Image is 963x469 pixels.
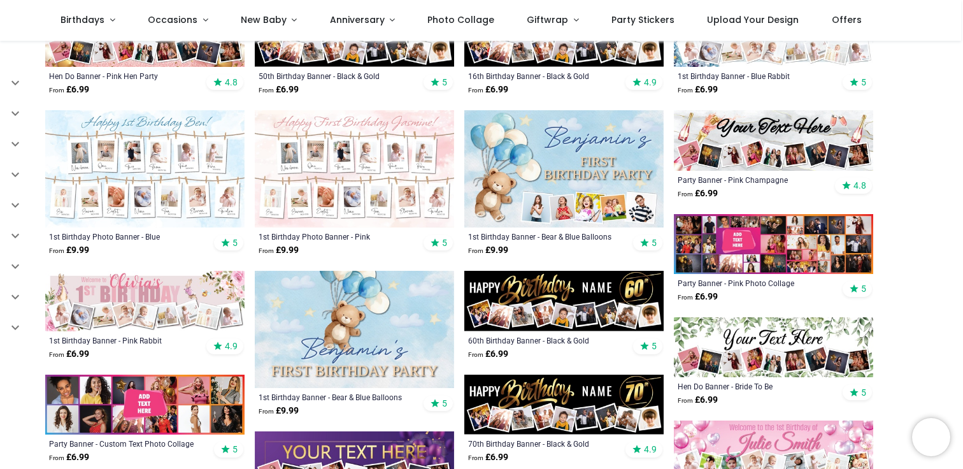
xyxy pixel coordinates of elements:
[468,244,508,257] strong: £ 9.99
[259,231,412,242] a: 1st Birthday Photo Banner - Pink
[468,438,622,449] a: 70th Birthday Banner - Black & Gold
[49,244,89,257] strong: £ 9.99
[611,13,674,26] span: Party Stickers
[468,348,508,361] strong: £ 6.99
[442,237,447,249] span: 5
[678,175,831,185] a: Party Banner - Pink Champagne
[678,278,831,288] a: Party Banner - Pink Photo Collage
[652,340,657,352] span: 5
[468,87,483,94] span: From
[259,405,299,417] strong: £ 9.99
[259,247,274,254] span: From
[464,110,664,227] img: Personalised 1st Birthday Backdrop Banner - Bear & Blue Balloons - Custom Text & 4 Photos
[678,291,718,303] strong: £ 6.99
[259,244,299,257] strong: £ 9.99
[678,83,718,96] strong: £ 6.99
[49,454,64,461] span: From
[678,191,693,198] span: From
[442,398,447,409] span: 5
[259,87,274,94] span: From
[468,351,483,358] span: From
[330,13,385,26] span: Anniversary
[225,340,238,352] span: 4.9
[674,317,873,377] img: Personalised Hen Do Banner - Bride To Be - 9 Photo Upload
[678,381,831,391] a: Hen Do Banner - Bride To Be
[259,71,412,81] a: 50th Birthday Banner - Black & Gold
[225,76,238,88] span: 4.8
[912,418,950,456] iframe: Brevo live chat
[468,451,508,464] strong: £ 6.99
[45,110,245,227] img: Personalised 1st Birthday Photo Banner - Blue - Custom Text
[49,83,89,96] strong: £ 6.99
[853,180,866,191] span: 4.8
[442,76,447,88] span: 5
[49,348,89,361] strong: £ 6.99
[468,71,622,81] a: 16th Birthday Banner - Black & Gold
[464,375,664,435] img: Personalised Happy 70th Birthday Banner - Black & Gold - Custom Name & 9 Photo Upload
[255,110,454,227] img: Personalised 1st Birthday Photo Banner - Pink - Custom Text & Photos
[674,214,873,274] img: Personalised Party Banner - Pink Photo Collage - Add Text & 30 Photo Upload
[49,247,64,254] span: From
[527,13,568,26] span: Giftwrap
[49,351,64,358] span: From
[255,271,454,388] img: Personalised 1st Birthday Backdrop Banner - Bear & Blue Balloons - Add Text
[45,271,245,331] img: Personalised Happy 1st Birthday Banner - Pink Rabbit - Custom Name & 9 Photo Upload
[652,237,657,249] span: 5
[678,87,693,94] span: From
[678,294,693,301] span: From
[644,444,657,455] span: 4.9
[259,83,299,96] strong: £ 6.99
[259,408,274,415] span: From
[468,247,483,254] span: From
[259,392,412,402] a: 1st Birthday Banner - Bear & Blue Balloons
[468,335,622,345] a: 60th Birthday Banner - Black & Gold
[232,237,238,249] span: 5
[427,13,494,26] span: Photo Collage
[861,76,866,88] span: 5
[464,271,664,331] img: Personalised Happy 60th Birthday Banner - Black & Gold - Custom Name & 9 Photo Upload
[61,13,104,26] span: Birthdays
[678,397,693,404] span: From
[707,13,799,26] span: Upload Your Design
[241,13,287,26] span: New Baby
[861,283,866,294] span: 5
[678,394,718,407] strong: £ 6.99
[468,454,483,461] span: From
[49,438,203,449] a: Party Banner - Custom Text Photo Collage
[468,231,622,242] a: 1st Birthday Banner - Bear & Blue Balloons
[678,71,831,81] a: 1st Birthday Banner - Blue Rabbit
[678,187,718,200] strong: £ 6.99
[644,76,657,88] span: 4.9
[468,83,508,96] strong: £ 6.99
[832,13,862,26] span: Offers
[49,451,89,464] strong: £ 6.99
[49,231,203,242] a: 1st Birthday Photo Banner - Blue
[49,335,203,345] a: 1st Birthday Banner - Pink Rabbit
[861,387,866,398] span: 5
[674,110,873,170] img: Personalised Party Banner - Pink Champagne - 9 Photo Upload & Custom Text
[148,13,197,26] span: Occasions
[232,444,238,455] span: 5
[49,87,64,94] span: From
[45,375,245,435] img: Personalised Party Banner - Custom Text Photo Collage - 12 Photo Upload
[49,71,203,81] a: Hen Do Banner - Pink Hen Party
